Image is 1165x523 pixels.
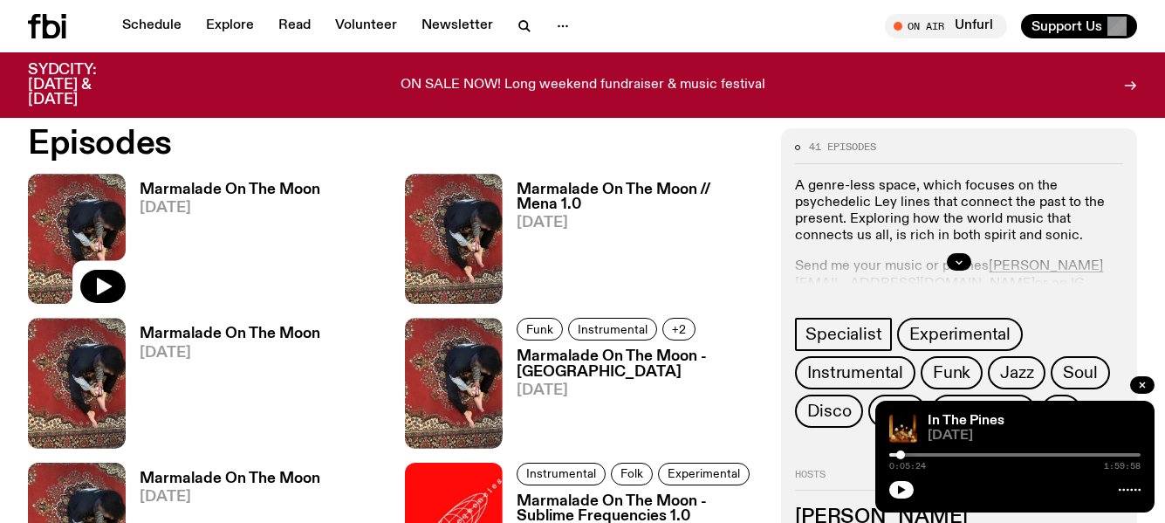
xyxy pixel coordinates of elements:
[658,463,750,485] a: Experimental
[140,490,320,505] span: [DATE]
[611,463,653,485] a: Folk
[988,356,1045,389] a: Jazz
[662,318,696,341] button: +2
[325,14,408,38] a: Volunteer
[795,470,1123,491] h2: Hosts
[140,201,320,216] span: [DATE]
[889,462,926,471] span: 0:05:24
[568,318,657,341] a: Instrumental
[795,395,863,428] a: Disco
[140,327,320,341] h3: Marmalade On The Moon
[620,467,643,480] span: Folk
[672,323,686,336] span: +2
[517,349,761,379] h3: Marmalade On The Moon - [GEOGRAPHIC_DATA]
[1041,395,1082,428] button: +4
[578,323,648,336] span: Instrumental
[668,467,740,480] span: Experimental
[405,318,503,448] img: Tommy - Persian Rug
[897,318,1023,351] a: Experimental
[928,430,1141,443] span: [DATE]
[195,14,264,38] a: Explore
[1051,356,1109,389] a: Soul
[809,142,876,152] span: 41 episodes
[503,349,761,448] a: Marmalade On The Moon - [GEOGRAPHIC_DATA][DATE]
[28,318,126,448] img: Tommy - Persian Rug
[112,14,192,38] a: Schedule
[126,182,320,304] a: Marmalade On The Moon[DATE]
[411,14,504,38] a: Newsletter
[28,174,126,304] img: Tommy - Persian Rug
[503,182,761,304] a: Marmalade On The Moon // Mena 1.0[DATE]
[909,325,1011,344] span: Experimental
[517,182,761,212] h3: Marmalade On The Moon // Mena 1.0
[933,363,970,382] span: Funk
[1104,462,1141,471] span: 1:59:58
[921,356,983,389] a: Funk
[268,14,321,38] a: Read
[795,178,1123,245] p: A genre-less space, which focuses on the psychedelic Ley lines that connect the past to the prese...
[805,325,881,344] span: Specialist
[405,174,503,304] img: Tommy - Persian Rug
[807,363,903,382] span: Instrumental
[401,78,765,93] p: ON SALE NOW! Long weekend fundraiser & music festival
[517,463,606,485] a: Instrumental
[868,395,925,428] a: Folk
[140,346,320,361] span: [DATE]
[28,128,760,160] h2: Episodes
[1000,363,1033,382] span: Jazz
[1021,14,1137,38] button: Support Us
[795,356,915,389] a: Instrumental
[517,318,563,341] a: Funk
[517,383,761,398] span: [DATE]
[140,471,320,486] h3: Marmalade On The Moon
[928,414,1004,428] a: In The Pines
[807,402,851,421] span: Disco
[126,327,320,448] a: Marmalade On The Moon[DATE]
[1063,363,1097,382] span: Soul
[28,63,140,107] h3: SYDCITY: [DATE] & [DATE]
[931,395,1036,428] a: Indie Rock
[526,323,553,336] span: Funk
[1031,18,1102,34] span: Support Us
[140,182,320,197] h3: Marmalade On The Moon
[526,467,596,480] span: Instrumental
[517,216,761,231] span: [DATE]
[795,318,892,351] a: Specialist
[885,14,1007,38] button: On AirUnfurl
